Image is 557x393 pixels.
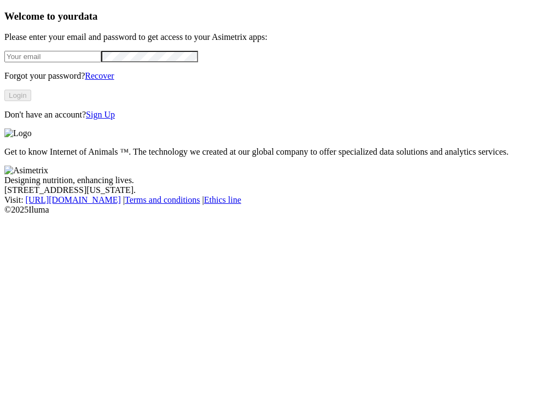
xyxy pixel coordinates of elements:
[4,147,553,157] p: Get to know Internet of Animals ™. The technology we created at our global company to offer speci...
[4,110,553,120] p: Don't have an account?
[4,175,553,185] div: Designing nutrition, enhancing lives.
[4,195,553,205] div: Visit : | |
[4,51,101,62] input: Your email
[85,71,114,80] a: Recover
[86,110,115,119] a: Sign Up
[26,195,121,204] a: [URL][DOMAIN_NAME]
[4,32,553,42] p: Please enter your email and password to get access to your Asimetrix apps:
[204,195,241,204] a: Ethics line
[4,71,553,81] p: Forgot your password?
[78,10,97,22] span: data
[4,90,31,101] button: Login
[4,205,553,215] div: © 2025 Iluma
[4,128,32,138] img: Logo
[4,10,553,22] h3: Welcome to your
[4,166,48,175] img: Asimetrix
[4,185,553,195] div: [STREET_ADDRESS][US_STATE].
[125,195,200,204] a: Terms and conditions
